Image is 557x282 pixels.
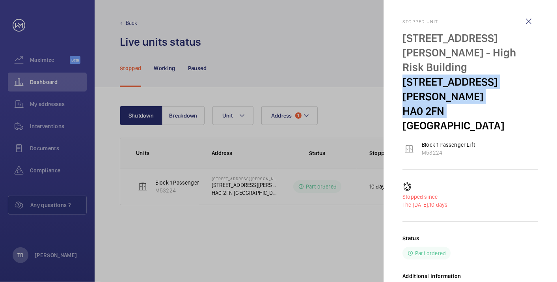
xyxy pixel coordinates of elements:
p: Block 1 Passenger Lift [422,141,475,149]
p: 10 days [402,201,538,209]
p: Part ordered [415,249,446,257]
h2: Additional information [402,272,538,280]
p: Stopped since [402,193,538,201]
h2: Status [402,234,419,242]
p: HA0 2FN [GEOGRAPHIC_DATA] [402,104,538,133]
p: [STREET_ADDRESS][PERSON_NAME] - High Risk Building [402,31,538,75]
img: elevator.svg [404,144,414,153]
p: M53224 [422,149,475,157]
h2: Stopped unit [402,19,538,24]
p: [STREET_ADDRESS][PERSON_NAME] [402,75,538,104]
span: The [DATE], [402,202,429,208]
